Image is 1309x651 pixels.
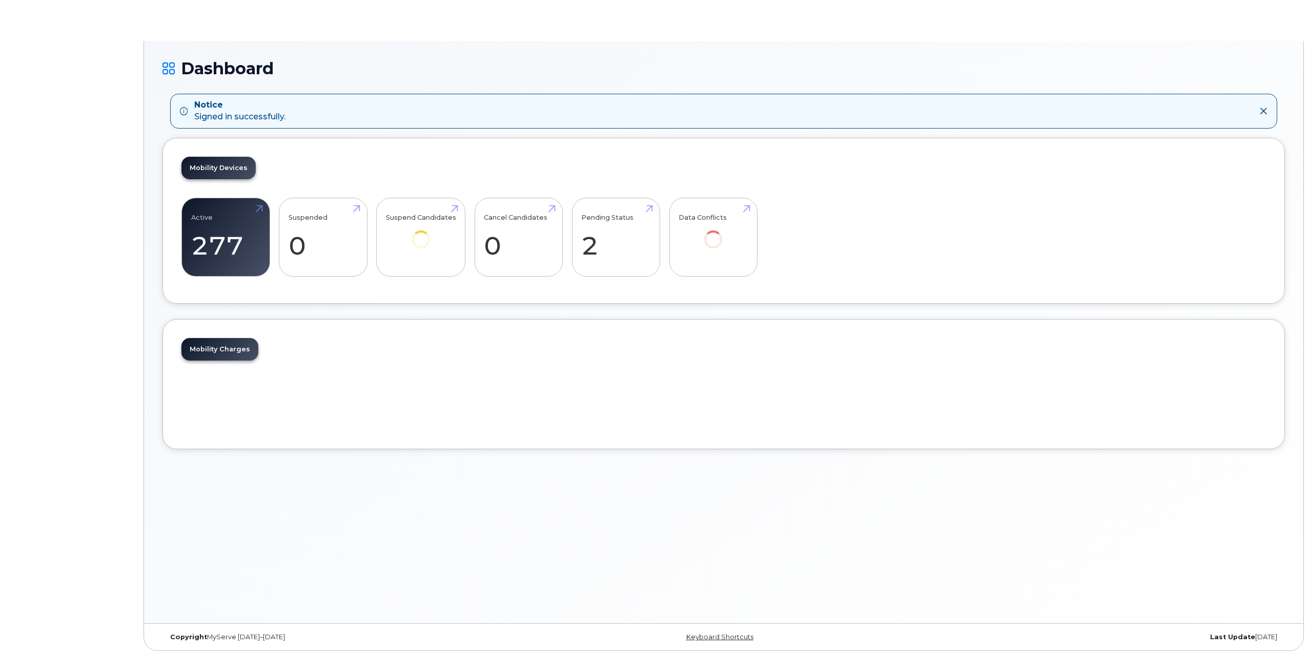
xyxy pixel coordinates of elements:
a: Data Conflicts [679,203,748,262]
strong: Notice [194,99,285,111]
strong: Copyright [170,633,207,641]
div: Signed in successfully. [194,99,285,123]
a: Suspended 0 [289,203,358,271]
a: Cancel Candidates 0 [484,203,553,271]
h1: Dashboard [162,59,1285,77]
a: Keyboard Shortcuts [686,633,753,641]
a: Active 277 [191,203,260,271]
div: [DATE] [911,633,1285,641]
a: Pending Status 2 [581,203,650,271]
a: Mobility Charges [181,338,258,361]
strong: Last Update [1210,633,1255,641]
a: Mobility Devices [181,157,256,179]
div: MyServe [DATE]–[DATE] [162,633,537,641]
a: Suspend Candidates [386,203,456,262]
